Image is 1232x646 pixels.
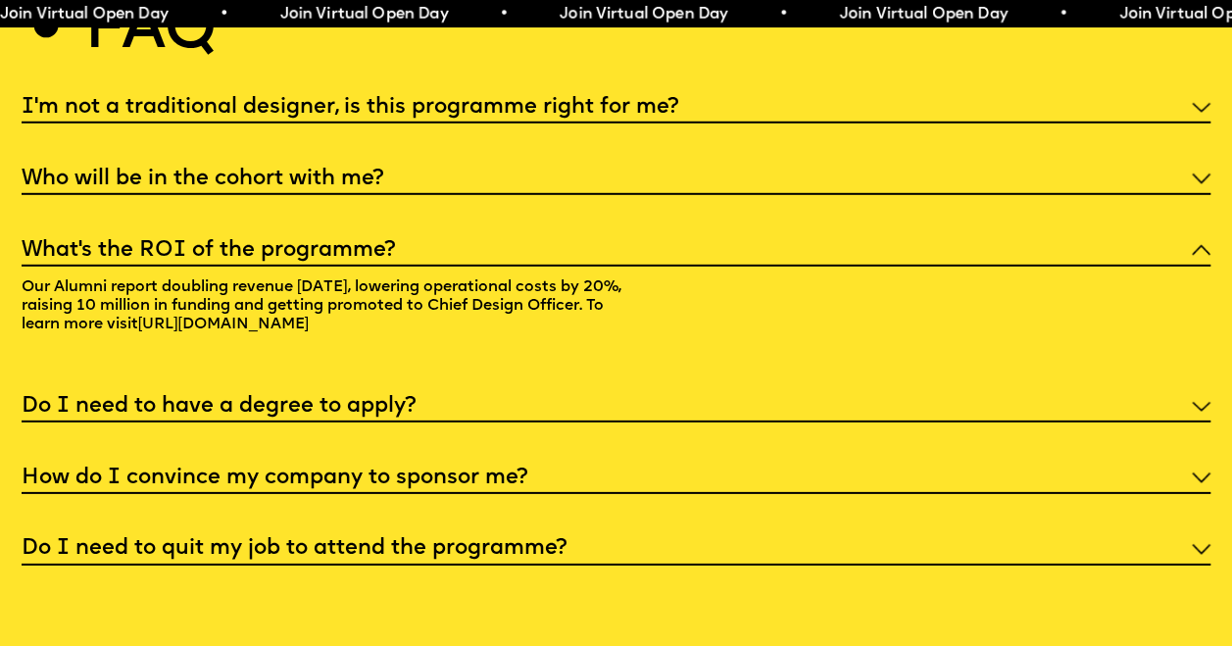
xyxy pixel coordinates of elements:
p: Our Alumni report doubling revenue [DATE], lowering operational costs by 20%, raising 10 million ... [22,267,645,352]
h5: Do I need to have a degree to apply? [22,397,416,417]
h5: What’s the ROI of the programme? [22,241,395,261]
span: • [779,7,788,23]
span: • [499,7,508,23]
h5: I'm not a traditional designer, is this programme right for me? [22,98,678,118]
h2: Faq [84,5,215,59]
span: • [1059,7,1067,23]
h5: How do I convince my company to sponsor me? [22,469,527,488]
h5: Who will be in the cohort with me? [22,170,383,189]
span: • [220,7,228,23]
h5: Do I need to quit my job to attend the programme? [22,539,567,559]
a: [URL][DOMAIN_NAME] [129,308,318,340]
